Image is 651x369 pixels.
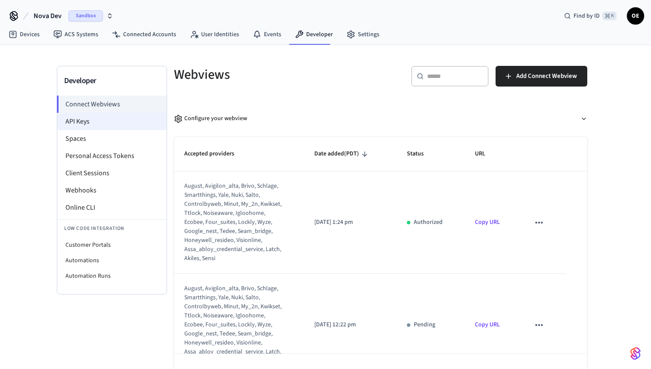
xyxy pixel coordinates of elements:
[314,218,386,227] p: [DATE] 1:24 pm
[314,320,386,329] p: [DATE] 12:22 pm
[57,130,167,147] li: Spaces
[602,12,617,20] span: ⌘ K
[407,147,435,161] span: Status
[246,27,288,42] a: Events
[184,284,283,366] div: august, avigilon_alta, brivo, schlage, smartthings, yale, nuki, salto, controlbyweb, minut, my_2n...
[174,66,375,84] h5: Webviews
[183,27,246,42] a: User Identities
[57,113,167,130] li: API Keys
[340,27,386,42] a: Settings
[516,71,577,82] span: Add Connect Webview
[630,347,641,360] img: SeamLogoGradient.69752ec5.svg
[628,8,643,24] span: OE
[184,147,245,161] span: Accepted providers
[174,107,587,130] button: Configure your webview
[414,218,443,227] p: Authorized
[57,253,167,268] li: Automations
[288,27,340,42] a: Developer
[68,10,103,22] span: Sandbox
[46,27,105,42] a: ACS Systems
[57,147,167,164] li: Personal Access Tokens
[184,182,283,263] div: august, avigilon_alta, brivo, schlage, smartthings, yale, nuki, salto, controlbyweb, minut, my_2n...
[34,11,62,21] span: Nova Dev
[573,12,600,20] span: Find by ID
[475,218,500,226] a: Copy URL
[414,320,435,329] p: Pending
[57,182,167,199] li: Webhooks
[57,220,167,237] li: Low Code Integration
[57,237,167,253] li: Customer Portals
[57,164,167,182] li: Client Sessions
[64,75,160,87] h3: Developer
[475,147,496,161] span: URL
[57,96,167,113] li: Connect Webviews
[57,199,167,216] li: Online CLI
[475,320,500,329] a: Copy URL
[174,114,247,123] div: Configure your webview
[2,27,46,42] a: Devices
[105,27,183,42] a: Connected Accounts
[496,66,587,87] button: Add Connect Webview
[557,8,623,24] div: Find by ID⌘ K
[57,268,167,284] li: Automation Runs
[627,7,644,25] button: OE
[314,147,370,161] span: Date added(PDT)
